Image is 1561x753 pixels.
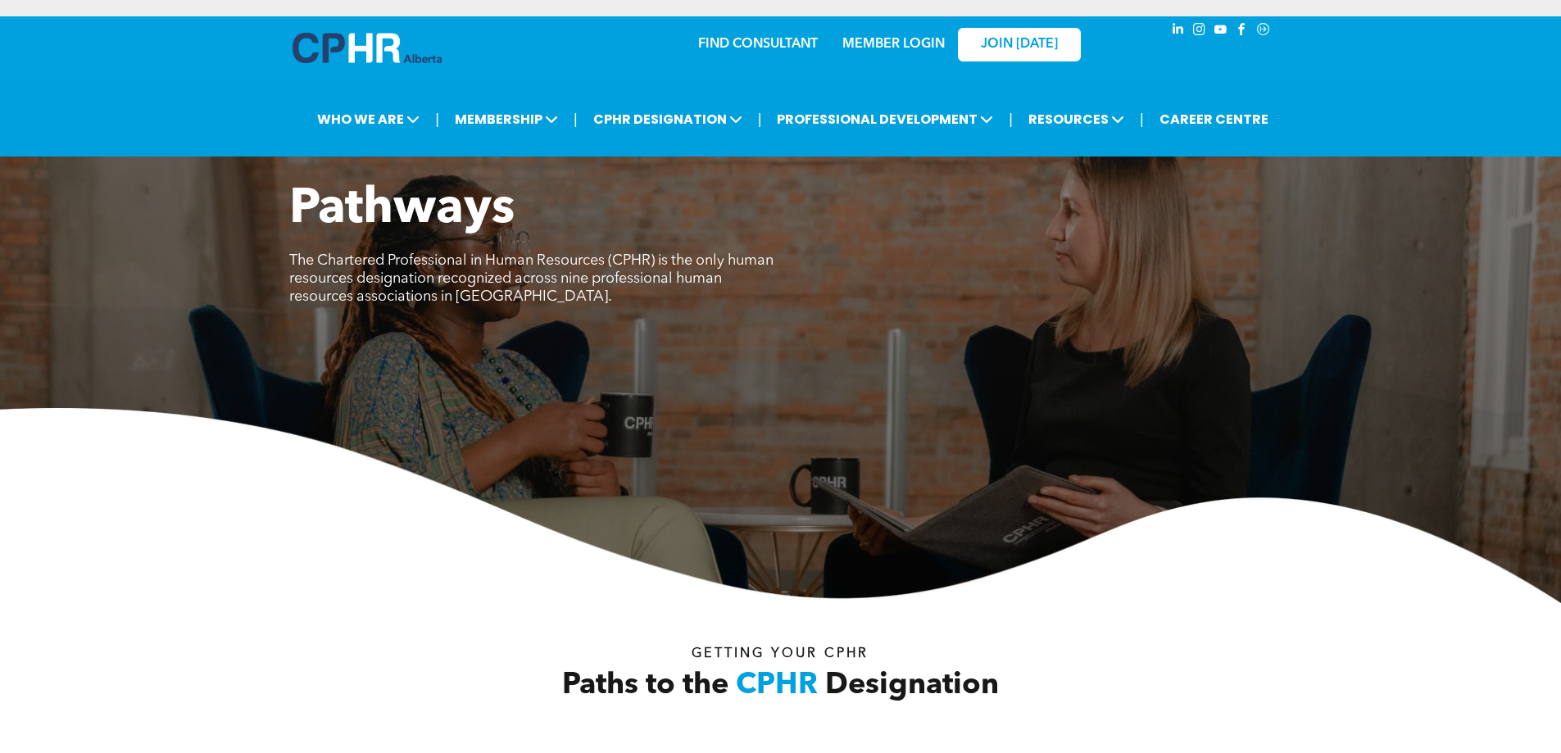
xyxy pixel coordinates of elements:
[289,253,774,304] span: The Chartered Professional in Human Resources (CPHR) is the only human resources designation reco...
[772,104,998,134] span: PROFESSIONAL DEVELOPMENT
[736,671,818,701] span: CPHR
[1169,20,1187,43] a: linkedin
[758,102,762,136] li: |
[562,671,728,701] span: Paths to the
[450,104,563,134] span: MEMBERSHIP
[692,647,869,660] span: Getting your Cphr
[1023,104,1129,134] span: RESOURCES
[958,28,1081,61] a: JOIN [DATE]
[698,38,818,51] a: FIND CONSULTANT
[1009,102,1013,136] li: |
[435,102,439,136] li: |
[825,671,999,701] span: Designation
[981,37,1058,52] span: JOIN [DATE]
[842,38,945,51] a: MEMBER LOGIN
[1212,20,1230,43] a: youtube
[312,104,424,134] span: WHO WE ARE
[574,102,578,136] li: |
[1155,104,1273,134] a: CAREER CENTRE
[289,185,515,234] span: Pathways
[1233,20,1251,43] a: facebook
[1191,20,1209,43] a: instagram
[1255,20,1273,43] a: Social network
[588,104,747,134] span: CPHR DESIGNATION
[293,33,442,63] img: A blue and white logo for cp alberta
[1140,102,1144,136] li: |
